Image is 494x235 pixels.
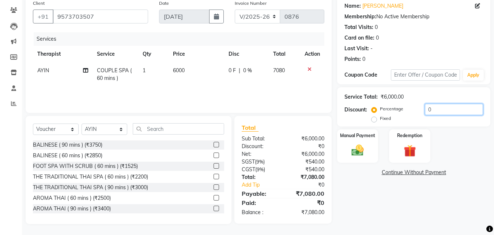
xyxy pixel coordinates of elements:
[97,67,132,81] span: COUPLE SPA ( 60 mins )
[173,67,185,74] span: 6000
[236,181,291,189] a: Add Tip
[291,181,330,189] div: ₹0
[362,55,365,63] div: 0
[34,32,330,46] div: Services
[300,46,324,62] th: Action
[33,141,102,149] div: BALINESE ( 90 mins ) (₹3750)
[344,106,367,114] div: Discount:
[344,13,376,21] div: Membership:
[236,166,283,173] div: ( )
[239,67,240,74] span: |
[463,70,484,81] button: Apply
[236,143,283,150] div: Discount:
[339,169,489,176] a: Continue Without Payment
[397,132,422,139] label: Redemption
[242,166,255,173] span: CGST
[236,150,283,158] div: Net:
[243,67,252,74] span: 0 %
[283,166,330,173] div: ₹540.00
[242,158,255,165] span: SGST
[169,46,225,62] th: Price
[362,2,403,10] a: [PERSON_NAME]
[375,23,378,31] div: 0
[133,123,224,135] input: Search
[236,173,283,181] div: Total:
[344,2,361,10] div: Name:
[344,23,373,31] div: Total Visits:
[33,205,111,213] div: AROMA THAI ( 90 mins ) (₹3400)
[283,209,330,216] div: ₹7,080.00
[344,13,483,21] div: No Active Membership
[53,10,148,23] input: Search by Name/Mobile/Email/Code
[391,69,460,81] input: Enter Offer / Coupon Code
[283,189,330,198] div: ₹7,080.00
[236,209,283,216] div: Balance :
[236,135,283,143] div: Sub Total:
[381,93,404,101] div: ₹6,000.00
[340,132,375,139] label: Manual Payment
[256,159,263,165] span: 9%
[348,143,367,157] img: _cash.svg
[33,162,138,170] div: FOOT SPA WITH SCRUB ( 60 mins ) (₹1525)
[344,34,374,42] div: Card on file:
[400,143,420,158] img: _gift.svg
[283,150,330,158] div: ₹6,000.00
[370,45,373,52] div: -
[143,67,146,74] span: 1
[344,55,361,63] div: Points:
[242,124,259,132] span: Total
[283,158,330,166] div: ₹540.00
[236,198,283,207] div: Paid:
[93,46,138,62] th: Service
[380,115,391,122] label: Fixed
[224,46,269,62] th: Disc
[269,46,300,62] th: Total
[33,173,148,181] div: THE TRADITIONAL THAI SPA ( 60 mins ) (₹2200)
[33,194,111,202] div: AROMA THAI ( 60 mins ) (₹2500)
[33,46,93,62] th: Therapist
[283,143,330,150] div: ₹0
[236,189,283,198] div: Payable:
[344,71,391,79] div: Coupon Code
[236,158,283,166] div: ( )
[283,198,330,207] div: ₹0
[229,67,236,74] span: 0 F
[283,173,330,181] div: ₹7,080.00
[257,166,264,172] span: 9%
[344,45,369,52] div: Last Visit:
[273,67,285,74] span: 7080
[344,93,378,101] div: Service Total:
[138,46,169,62] th: Qty
[376,34,379,42] div: 0
[37,67,49,74] span: AYIN
[33,10,53,23] button: +91
[33,184,148,191] div: THE TRADITIONAL THAI SPA ( 90 mins ) (₹3000)
[283,135,330,143] div: ₹6,000.00
[33,152,102,159] div: BALINESE ( 60 mins ) (₹2850)
[380,106,403,112] label: Percentage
